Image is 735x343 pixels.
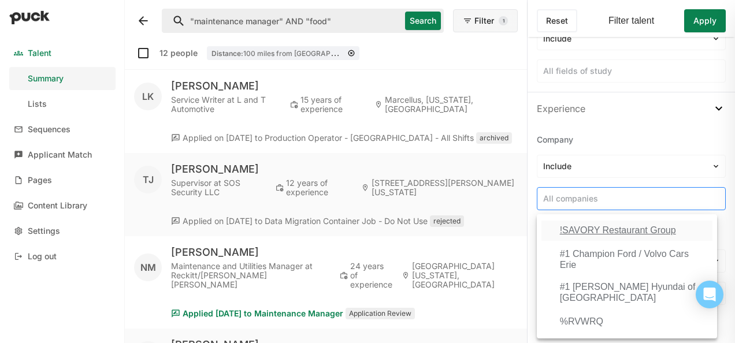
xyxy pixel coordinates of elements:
div: NM [140,263,156,272]
div: [PERSON_NAME] [171,79,518,93]
div: Log out [28,252,57,262]
div: Content Library [28,201,87,211]
button: Filter [453,9,518,32]
div: Experience [537,102,585,115]
div: Service Writer at L and T Automotive [171,95,281,114]
div: Sequences [28,125,70,135]
div: archived [476,132,512,144]
button: Search [405,12,441,30]
div: Company [537,134,726,146]
div: Marcellus, [US_STATE], [GEOGRAPHIC_DATA] [385,95,518,114]
a: Settings [9,219,116,243]
div: 12 people [159,49,198,58]
div: Open Intercom Messenger [696,281,723,308]
div: Filter talent [608,16,654,26]
div: 12 years of experience [286,178,352,197]
a: Sequences [9,118,116,141]
div: TJ [143,175,154,184]
div: Applied on [DATE] to Data Migration Container Job - Do Not Use [183,217,428,226]
div: Applied [DATE] to Maintenance Manager [183,309,343,318]
div: Supervisor at SOS Security LLC [171,178,266,197]
a: Lists [9,92,116,115]
div: [PERSON_NAME] [171,162,518,176]
div: !SAVORY Restaurant Group [560,225,676,236]
span: 100 miles from [GEOGRAPHIC_DATA], [US_STATE], [GEOGRAPHIC_DATA] [243,48,489,58]
div: rejected [430,215,464,227]
div: Applicant Match [28,150,92,160]
button: Reset [537,9,577,32]
a: Content Library [9,194,116,217]
div: Applied on [DATE] to Production Operator - [GEOGRAPHIC_DATA] - All Shifts [183,133,474,143]
div: [GEOGRAPHIC_DATA][US_STATE], [GEOGRAPHIC_DATA] [412,262,518,289]
div: Lists [28,99,47,109]
span: Distance: [211,49,243,58]
div: Settings [28,226,60,236]
a: Pages [9,169,116,192]
div: 15 years of experience [300,95,365,114]
div: [PERSON_NAME] [171,245,518,259]
div: #1 Champion Ford / Volvo Cars Erie [560,249,708,270]
a: Talent [9,42,116,65]
div: %RVWRQ [560,316,603,327]
a: Applicant Match [9,143,116,166]
div: #1 [PERSON_NAME] Hyundai of [GEOGRAPHIC_DATA] [560,282,708,303]
div: Maintenance and Utilities Manager at Reckitt/[PERSON_NAME] [PERSON_NAME] [171,262,331,289]
a: Summary [9,67,116,90]
div: 24 years of experience [350,262,392,289]
div: Pages [28,176,52,185]
div: Summary [28,74,64,84]
button: Apply [684,9,726,32]
div: Talent [28,49,51,58]
div: LK [142,92,154,101]
div: [STREET_ADDRESS][PERSON_NAME][US_STATE] [372,178,518,197]
div: Application Review [346,308,415,319]
input: Search [162,9,400,32]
